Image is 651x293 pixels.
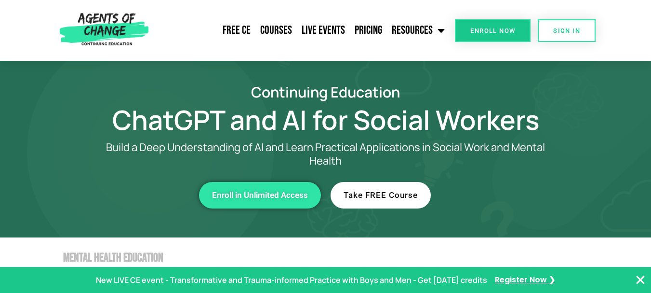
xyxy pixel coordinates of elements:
p: New LIVE CE event - Transformative and Trauma-informed Practice with Boys and Men - Get [DATE] cr... [96,273,487,287]
a: Enroll in Unlimited Access [199,182,321,209]
a: Live Events [297,18,350,42]
span: Enroll in Unlimited Access [212,191,308,199]
button: Close Banner [635,274,646,286]
a: SIGN IN [538,19,596,42]
a: Take FREE Course [331,182,431,209]
h1: ChatGPT and AI for Social Workers [51,109,600,131]
a: Register Now ❯ [495,273,555,287]
p: Build a Deep Understanding of AI and Learn Practical Applications in Social Work and Mental Health [90,140,562,167]
a: Courses [255,18,297,42]
nav: Menu [153,18,450,42]
a: Free CE [218,18,255,42]
span: Take FREE Course [344,191,418,199]
span: SIGN IN [553,28,580,34]
a: Resources [387,18,450,42]
h2: Continuing Education [51,85,600,99]
span: Enroll Now [470,28,515,34]
h2: Mental Health Education [63,252,600,264]
a: Enroll Now [455,19,531,42]
a: Pricing [350,18,387,42]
